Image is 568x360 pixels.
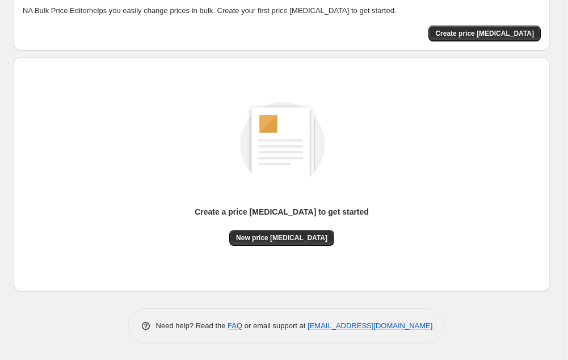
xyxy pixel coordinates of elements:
[308,321,432,330] a: [EMAIL_ADDRESS][DOMAIN_NAME]
[435,29,534,38] span: Create price [MEDICAL_DATA]
[156,321,228,330] span: Need help? Read the
[236,233,327,242] span: New price [MEDICAL_DATA]
[23,5,541,16] p: NA Bulk Price Editor helps you easily change prices in bulk. Create your first price [MEDICAL_DAT...
[242,321,308,330] span: or email support at
[195,206,369,217] p: Create a price [MEDICAL_DATA] to get started
[228,321,242,330] a: FAQ
[428,26,541,41] button: Create price change job
[229,230,334,246] button: New price [MEDICAL_DATA]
